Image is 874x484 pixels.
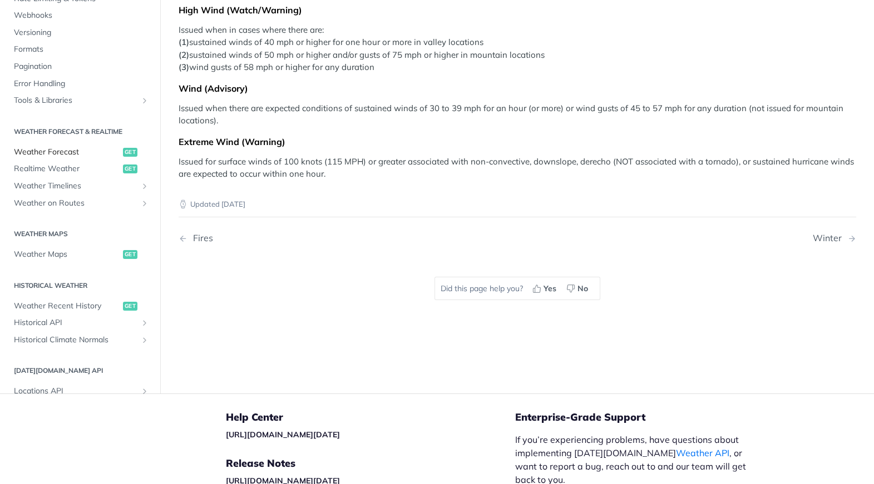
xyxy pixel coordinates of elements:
h2: [DATE][DOMAIN_NAME] API [8,366,152,376]
a: Historical APIShow subpages for Historical API [8,315,152,331]
span: Historical API [14,317,137,328]
span: Weather Forecast [14,147,120,158]
button: Show subpages for Locations API [140,387,149,396]
p: Issued when there are expected conditions of sustained winds of 30 to 39 mph for an hour (or more... [179,102,856,127]
a: Weather Mapsget [8,246,152,263]
span: Realtime Weather [14,163,120,174]
a: Weather Forecastget [8,144,152,161]
span: Weather Maps [14,249,120,260]
a: Weather API [676,447,729,458]
h2: Historical Weather [8,281,152,291]
h2: Weather Maps [8,229,152,239]
span: get [123,250,137,259]
div: Wind (Advisory) [179,83,856,94]
span: Weather Recent History [14,301,120,312]
h5: Help Center [226,411,515,424]
p: Updated [DATE] [179,199,856,210]
strong: (1) [179,37,189,47]
span: Versioning [14,27,149,38]
span: get [123,302,137,311]
a: Locations APIShow subpages for Locations API [8,383,152,400]
a: Versioning [8,24,152,41]
strong: (3) [179,62,189,72]
h5: Release Notes [226,457,515,470]
button: Show subpages for Historical Climate Normals [140,336,149,345]
h2: Weather Forecast & realtime [8,127,152,137]
a: Formats [8,41,152,58]
div: Extreme Wind (Warning) [179,136,856,147]
a: Weather Recent Historyget [8,298,152,315]
span: Formats [14,44,149,55]
span: Locations API [14,386,137,397]
button: Show subpages for Tools & Libraries [140,96,149,105]
p: Issued when in cases where there are: sustained winds of 40 mph or higher for one hour or more in... [179,24,856,74]
a: [URL][DOMAIN_NAME][DATE] [226,430,340,440]
strong: (2) [179,49,189,60]
div: High Wind (Watch/Warning) [179,4,856,16]
span: Weather Timelines [14,181,137,192]
a: Webhooks [8,7,152,24]
span: No [577,283,588,295]
p: Issued for surface winds of 100 knots (115 MPH) or greater associated with non-convective, downsl... [179,156,856,181]
div: Did this page help you? [434,277,600,300]
span: get [123,164,137,173]
a: Historical Climate NormalsShow subpages for Historical Climate Normals [8,332,152,348]
a: Pagination [8,58,152,75]
button: Show subpages for Weather on Routes [140,199,149,208]
div: Fires [187,233,213,243]
a: Weather on RoutesShow subpages for Weather on Routes [8,195,152,212]
span: Weather on Routes [14,198,137,209]
button: Show subpages for Weather Timelines [140,182,149,191]
nav: Pagination Controls [179,222,856,255]
span: Error Handling [14,78,149,89]
span: Tools & Libraries [14,95,137,106]
a: Weather TimelinesShow subpages for Weather Timelines [8,178,152,194]
div: Winter [813,233,847,243]
button: No [562,280,594,297]
a: Next Page: Winter [813,233,856,243]
a: Tools & LibrariesShow subpages for Tools & Libraries [8,92,152,109]
span: Webhooks [14,10,149,21]
button: Show subpages for Historical API [140,318,149,327]
a: Error Handling [8,76,152,92]
span: Yes [544,283,556,295]
span: get [123,148,137,157]
a: Realtime Weatherget [8,161,152,177]
button: Yes [529,280,562,297]
a: Previous Page: Fires [179,233,469,243]
span: Historical Climate Normals [14,335,137,346]
h5: Enterprise-Grade Support [515,411,776,424]
span: Pagination [14,61,149,72]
